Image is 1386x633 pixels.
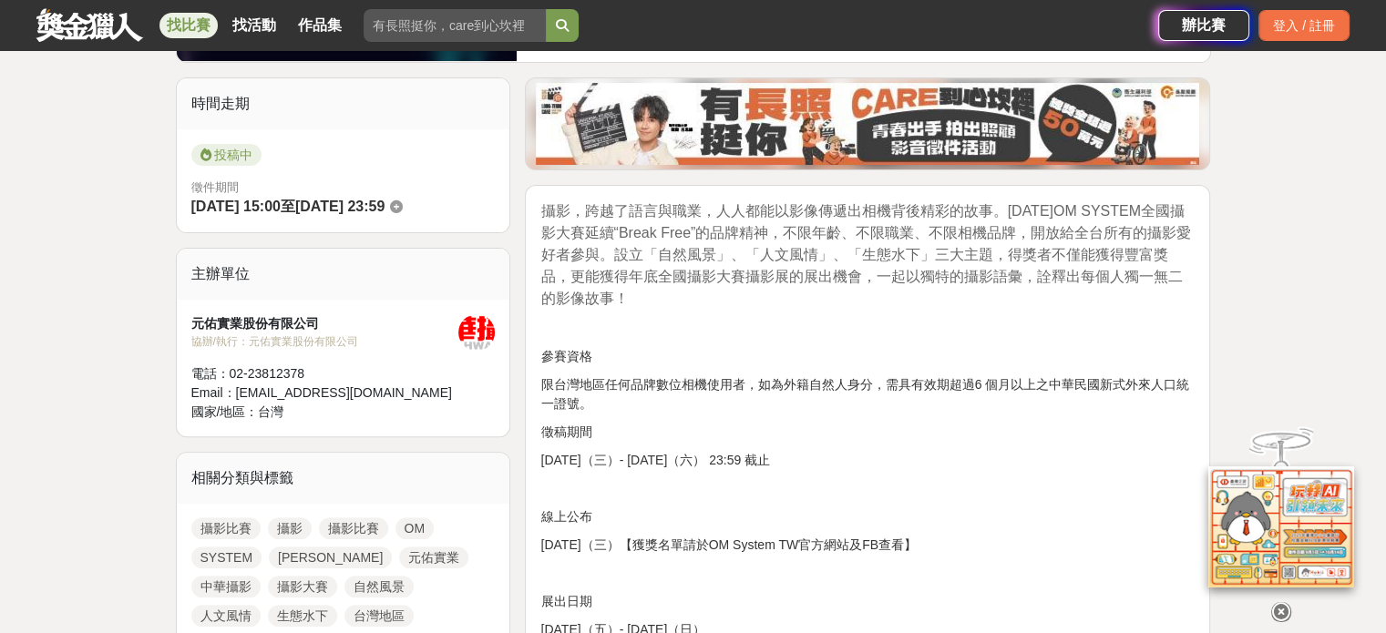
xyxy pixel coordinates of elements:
[1258,10,1350,41] div: 登入 / 註冊
[268,605,337,627] a: 生態水下
[540,451,1195,470] p: [DATE]（三）- [DATE]（六） 23:59 截止
[191,333,459,350] div: 協辦/執行： 元佑實業股份有限公司
[540,592,1195,611] p: 展出日期
[295,199,385,214] span: [DATE] 23:59
[395,517,435,539] a: OM
[191,199,281,214] span: [DATE] 15:00
[344,576,414,597] a: 自然風景
[540,507,1195,526] p: 線上公布
[268,517,312,539] a: 攝影
[281,199,295,214] span: 至
[258,404,283,419] span: 台灣
[540,203,1191,306] span: 攝影，跨越了語言與職業，人人都能以影像傳遞出相機背後精彩的故事。[DATE]OM SYSTEM全國攝影大賽延續“Break Free”的品牌精神，不限年齡、不限職業、不限相機品牌，開放給全台所有...
[159,13,218,38] a: 找比賽
[319,517,388,539] a: 攝影比賽
[225,13,283,38] a: 找活動
[191,517,261,539] a: 攝影比賽
[268,576,337,597] a: 攝影大賽
[191,546,262,568] a: SYSTEM
[191,144,262,166] span: 投稿中
[1158,10,1249,41] a: 辦比賽
[399,546,468,568] a: 元佑實業
[191,383,459,403] div: Email： [EMAIL_ADDRESS][DOMAIN_NAME]
[540,375,1195,413] p: 限台灣地區任何品牌數位相機使用者，如為外籍自然人身分，需具有效期超過6 個月以上之中華民國新式外來人口統一證號。
[540,423,1195,442] p: 徵稿期間
[177,453,510,504] div: 相關分類與標籤
[1208,460,1354,581] img: d2146d9a-e6f6-4337-9592-8cefde37ba6b.png
[191,364,459,383] div: 電話： 02-23812378
[177,249,510,300] div: 主辦單位
[269,546,392,568] a: [PERSON_NAME]
[536,83,1199,165] img: 35ad34ac-3361-4bcf-919e-8d747461931d.jpg
[191,314,459,333] div: 元佑實業股份有限公司
[291,13,349,38] a: 作品集
[540,536,1195,555] p: [DATE]（三）【獲獎名單請於OM System TW官方網站及FB查看】
[191,404,259,419] span: 國家/地區：
[191,576,261,597] a: 中華攝影
[540,347,1195,366] p: 參賽資格
[344,605,414,627] a: 台灣地區
[191,180,239,194] span: 徵件期間
[191,605,261,627] a: 人文風情
[364,9,546,42] input: 有長照挺你，care到心坎裡！青春出手，拍出照顧 影音徵件活動
[177,78,510,129] div: 時間走期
